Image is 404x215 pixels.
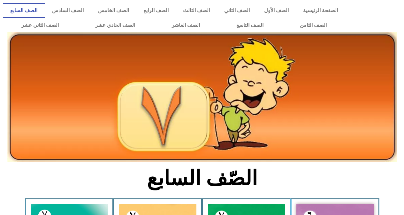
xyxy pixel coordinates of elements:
a: الصف الثاني عشر [3,18,77,33]
a: الصف العاشر [154,18,218,33]
a: الصف الثامن [282,18,345,33]
a: الصف السادس [45,3,91,18]
a: الصف الرابع [136,3,176,18]
a: الصف الخامس [91,3,136,18]
a: الصف الحادي عشر [77,18,153,33]
a: الصف الأول [257,3,296,18]
h2: الصّف السابع [96,166,308,191]
a: الصف التاسع [218,18,282,33]
a: الصفحة الرئيسية [296,3,345,18]
a: الصف الثاني [217,3,257,18]
a: الصف الثالث [176,3,217,18]
a: الصف السابع [3,3,45,18]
